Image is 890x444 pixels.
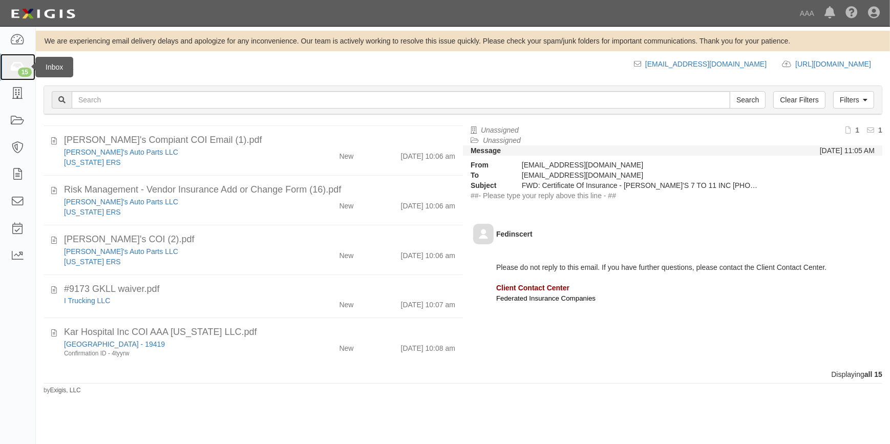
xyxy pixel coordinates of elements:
span: ##- Please type your reply above this line - ## [471,192,616,200]
div: [DATE] 10:06 am [401,147,455,161]
img: default-avatar-80.png [473,224,494,244]
div: [DATE] 10:06 am [401,246,455,261]
a: [URL][DOMAIN_NAME] [795,60,882,68]
a: [US_STATE] ERS [64,208,121,216]
a: Clear Filters [773,91,825,109]
input: Search [72,91,730,109]
div: Kar Hospital Inc COI AAA Texas LLC.pdf [64,326,455,339]
i: Help Center - Complianz [845,7,858,19]
input: Search [730,91,766,109]
a: [EMAIL_ADDRESS][DOMAIN_NAME] [688,305,803,313]
div: New [339,246,353,261]
a: Exigis, LLC [50,387,81,394]
div: [EMAIL_ADDRESS][DOMAIN_NAME] [514,160,770,170]
div: [DATE] 10:07 am [401,295,455,310]
strong: Subject [463,180,514,191]
a: [GEOGRAPHIC_DATA] - 19419 [64,340,165,348]
a: [US_STATE] ERS [64,258,121,266]
div: [DATE] 10:06 am [401,197,455,211]
div: Risk Management - Vendor Insurance Add or Change Form (16).pdf [64,183,455,197]
div: New [339,197,353,211]
a: AAA [795,3,819,24]
div: Displaying [36,369,890,379]
div: Texas ERS [64,207,286,217]
a: [EMAIL_ADDRESS][DOMAIN_NAME] [645,60,767,68]
span: Client Contact Center [496,284,569,292]
b: 1 [855,126,859,134]
small: by [44,386,81,395]
div: Texas ERS [64,157,286,167]
a: Unassigned [483,136,521,144]
div: Inbox [35,57,73,77]
img: logo-5460c22ac91f19d4615b14bd174203de0afe785f0fc80cf4dbbc73dc1793850b.png [8,5,78,23]
div: Kar Hospital - 19419 [64,339,286,349]
a: [PERSON_NAME]'s Auto Parts LLC [64,247,178,256]
div: Freddy's COI (2).pdf [64,233,455,246]
div: Confirmation ID - 4tyyrw [64,349,286,358]
div: [DATE] 10:08 am [401,339,455,353]
div: We are experiencing email delivery delays and apologize for any inconvenience. Our team is active... [36,36,890,46]
div: New [339,295,353,310]
a: Federated Insurance Companies [496,294,596,302]
a: [PERSON_NAME]'s Auto Parts LLC [64,148,178,156]
div: New [339,147,353,161]
div: 15 [18,68,32,77]
div: Freddy's Compiant COI Email (1).pdf [64,134,455,147]
div: #9173 GKLL waiver.pdf [64,283,455,296]
a: Filters [833,91,874,109]
span: Federated Insurance Companies [496,294,596,302]
span: Phone: [PHONE_NUMBER] | Fax: [PHONE_NUMBER] | Email: [496,305,803,313]
div: FWD: Certificate Of Insurance - RICKY'S 7 TO 11 INC 227-049-4 Req 39~2025-08-14 09:27:07.0~00001 [514,180,770,191]
div: Freddy's Auto Parts LLC [64,246,286,257]
div: Freddy's Auto Parts LLC [64,147,286,157]
div: I Trucking LLC [64,295,286,306]
a: [US_STATE] ERS [64,158,121,166]
div: inbox@ace.complianz.com [514,170,770,180]
strong: To [463,170,514,180]
div: Texas ERS [64,257,286,267]
a: [PERSON_NAME]'s Auto Parts LLC [64,198,178,206]
div: Freddy's Auto Parts LLC [64,197,286,207]
a: Unassigned [481,126,519,134]
strong: Message [471,146,501,155]
b: 1 [878,126,882,134]
div: [DATE] 11:05 AM [820,145,875,156]
div: New [339,339,353,353]
a: I Trucking LLC [64,297,110,305]
strong: From [463,160,514,170]
b: all 15 [864,370,882,378]
b: Fedinscert [496,230,533,238]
